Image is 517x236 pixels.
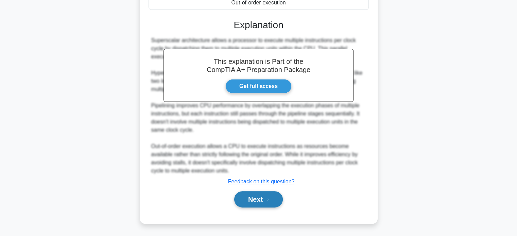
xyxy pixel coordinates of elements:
[228,179,295,184] a: Feedback on this question?
[151,36,366,175] div: Superscalar architecture allows a processor to execute multiple instructions per clock cycle by d...
[234,191,283,207] button: Next
[153,19,365,31] h3: Explanation
[225,79,292,93] a: Get full access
